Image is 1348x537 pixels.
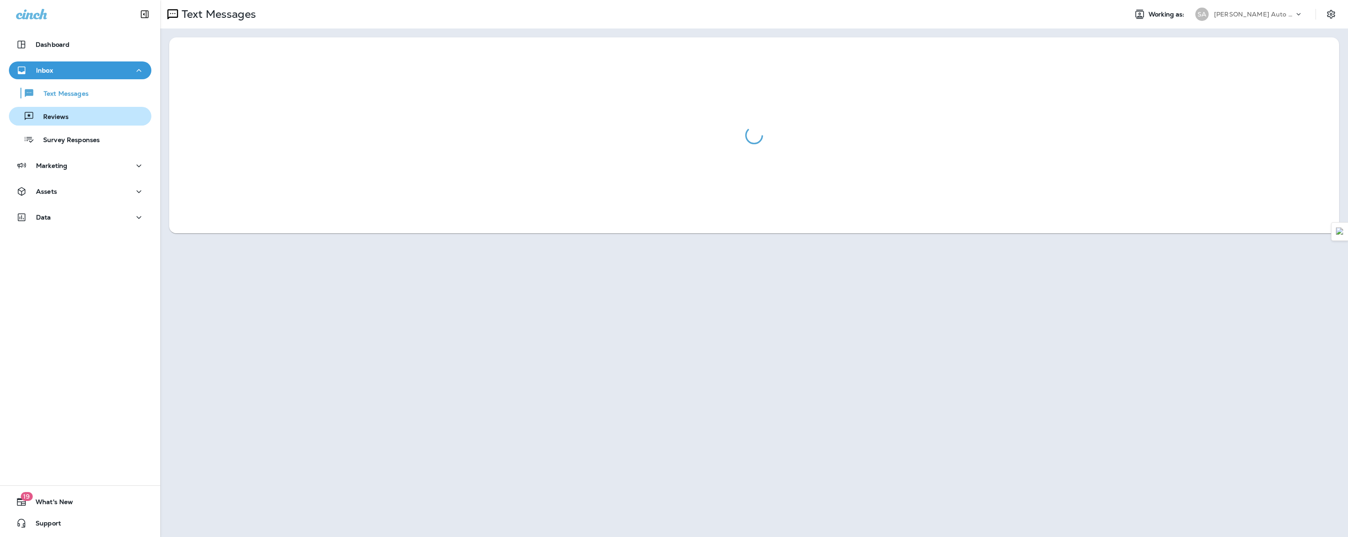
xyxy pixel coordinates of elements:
p: Text Messages [178,8,256,21]
p: Marketing [36,162,67,169]
p: Text Messages [35,90,89,98]
p: Survey Responses [34,136,100,145]
p: Assets [36,188,57,195]
p: Inbox [36,67,53,74]
button: Survey Responses [9,130,151,149]
span: 19 [20,492,32,501]
button: 19What's New [9,493,151,511]
button: Settings [1323,6,1339,22]
p: Data [36,214,51,221]
button: Collapse Sidebar [132,5,157,23]
div: SA [1195,8,1209,21]
button: Inbox [9,61,151,79]
button: Reviews [9,107,151,126]
p: [PERSON_NAME] Auto Service & Tire Pros [1214,11,1294,18]
span: What's New [27,498,73,509]
img: Detect Auto [1336,228,1344,236]
button: Marketing [9,157,151,175]
button: Data [9,208,151,226]
button: Support [9,514,151,532]
p: Dashboard [36,41,69,48]
button: Assets [9,183,151,200]
button: Dashboard [9,36,151,53]
p: Reviews [34,113,69,122]
span: Support [27,520,61,530]
button: Text Messages [9,84,151,102]
span: Working as: [1149,11,1186,18]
